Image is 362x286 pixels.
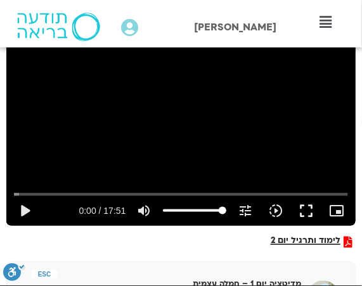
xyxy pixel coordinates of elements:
span: לימוד ותרגיל יום 2 [271,237,340,248]
a: לימוד ותרגיל יום 2 [271,237,352,248]
img: תודעה בריאה [17,13,100,41]
span: [PERSON_NAME] [195,20,277,34]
